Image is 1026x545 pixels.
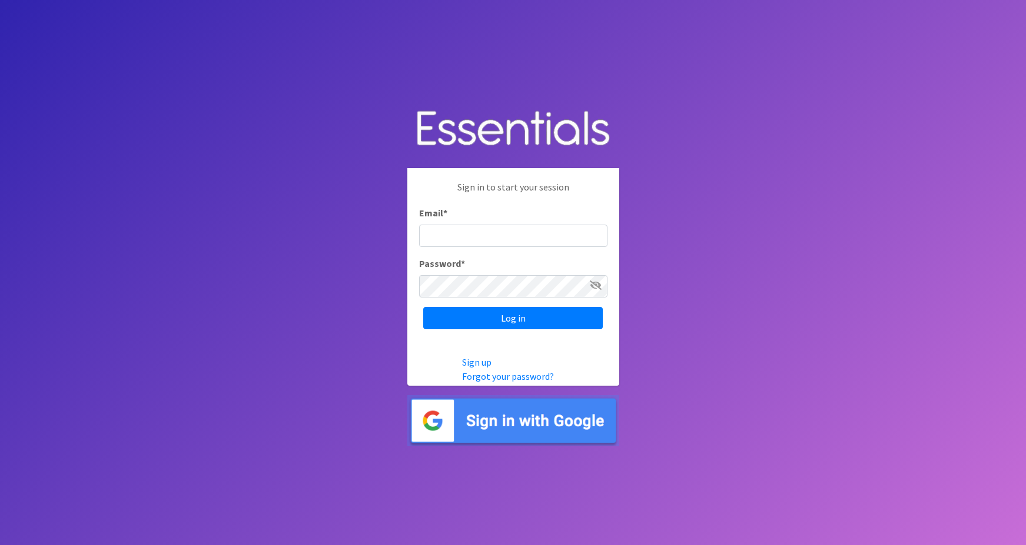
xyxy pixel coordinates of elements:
[407,99,619,159] img: Human Essentials
[419,256,465,270] label: Password
[419,206,447,220] label: Email
[407,395,619,446] img: Sign in with Google
[462,356,492,368] a: Sign up
[419,180,607,206] p: Sign in to start your session
[461,258,465,269] abbr: required
[443,207,447,219] abbr: required
[423,307,603,329] input: Log in
[462,370,554,382] a: Forgot your password?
